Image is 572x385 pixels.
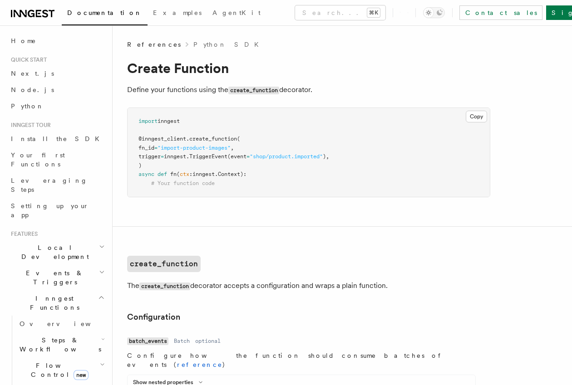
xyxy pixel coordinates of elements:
[154,145,158,151] span: =
[20,320,113,327] span: Overview
[127,256,201,272] a: create_function
[7,294,98,312] span: Inngest Functions
[62,3,148,25] a: Documentation
[127,60,490,76] h1: Create Function
[174,337,190,345] dd: Batch
[7,122,51,129] span: Inngest tour
[16,332,107,357] button: Steps & Workflows
[212,9,261,16] span: AgentKit
[16,361,100,379] span: Flow Control
[158,118,180,124] span: inngest
[138,145,154,151] span: fn_id
[207,3,266,24] a: AgentKit
[7,239,107,265] button: Local Development
[7,33,107,49] a: Home
[11,102,44,110] span: Python
[139,283,190,290] code: create_function
[16,336,101,354] span: Steps & Workflows
[7,172,107,198] a: Leveraging Steps
[7,198,107,223] a: Setting up your app
[295,5,385,20] button: Search...⌘K
[127,337,168,345] code: batch_events
[138,118,158,124] span: import
[7,243,99,261] span: Local Development
[189,153,227,160] span: TriggerEvent
[11,36,36,45] span: Home
[218,171,247,177] span: Context):
[423,7,445,18] button: Toggle dark mode
[7,268,99,287] span: Events & Triggers
[11,202,89,219] span: Setting up your app
[16,316,107,332] a: Overview
[11,177,88,193] span: Leveraging Steps
[7,82,107,98] a: Node.js
[11,151,65,168] span: Your first Functions
[247,153,250,160] span: =
[227,153,247,160] span: (event
[16,357,107,383] button: Flow Controlnew
[228,87,279,94] code: create_function
[11,86,54,93] span: Node.js
[158,145,231,151] span: "import-product-images"
[231,145,234,151] span: ,
[195,337,221,345] dd: optional
[158,171,167,177] span: def
[7,230,38,238] span: Features
[7,98,107,114] a: Python
[367,8,380,17] kbd: ⌘K
[177,171,180,177] span: (
[138,171,154,177] span: async
[11,70,54,77] span: Next.js
[7,290,107,316] button: Inngest Functions
[127,311,180,323] a: Configuration
[189,171,192,177] span: :
[177,361,222,368] a: reference
[186,136,189,142] span: .
[7,56,47,63] span: Quick start
[189,136,237,142] span: create_function
[161,153,164,160] span: =
[323,153,329,160] span: ),
[127,40,181,49] span: References
[7,147,107,172] a: Your first Functions
[180,171,189,177] span: ctx
[67,9,142,16] span: Documentation
[192,171,215,177] span: inngest
[193,40,264,49] a: Python SDK
[151,180,215,186] span: # Your function code
[170,171,177,177] span: fn
[138,153,161,160] span: trigger
[148,3,207,24] a: Examples
[215,171,218,177] span: .
[74,370,89,380] span: new
[459,5,542,20] a: Contact sales
[127,83,490,97] p: Define your functions using the decorator.
[250,153,323,160] span: "shop/product.imported"
[138,136,186,142] span: @inngest_client
[7,131,107,147] a: Install the SDK
[11,135,105,142] span: Install the SDK
[164,153,189,160] span: inngest.
[127,351,476,369] p: Configure how the function should consume batches of events ( )
[7,265,107,290] button: Events & Triggers
[466,111,487,122] button: Copy
[127,279,490,292] p: The decorator accepts a configuration and wraps a plain function.
[138,162,142,169] span: )
[7,65,107,82] a: Next.js
[237,136,240,142] span: (
[153,9,202,16] span: Examples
